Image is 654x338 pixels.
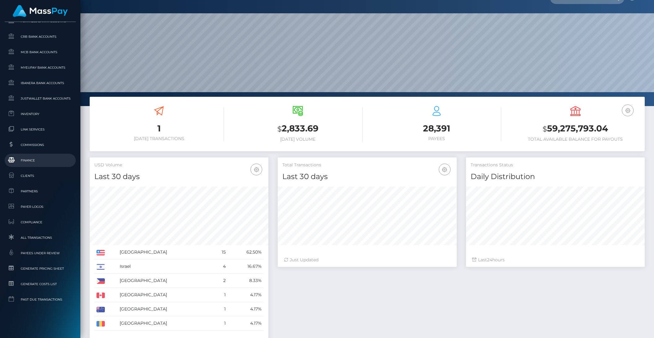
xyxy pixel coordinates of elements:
span: MCB Bank Accounts [7,49,73,56]
a: MCB Bank Accounts [5,45,76,59]
span: Link Services [7,126,73,133]
a: Clients [5,169,76,182]
img: PH.png [96,278,105,284]
a: Inventory [5,107,76,121]
td: [GEOGRAPHIC_DATA] [118,316,212,331]
h6: [DATE] Transactions [94,136,224,141]
td: 16.67% [228,259,264,274]
h5: Total Transactions [282,162,452,168]
td: [GEOGRAPHIC_DATA] [118,288,212,302]
span: Payees under Review [7,250,73,257]
span: 24 [487,257,492,263]
a: Compliance [5,216,76,229]
span: JustWallet Bank Accounts [7,95,73,102]
img: MassPay Logo [13,5,68,17]
div: Just Updated [284,257,450,263]
h5: Transactions Status [471,162,640,168]
td: 1 [213,302,228,316]
a: Commissions [5,138,76,152]
span: Finance [7,157,73,164]
a: Partners [5,185,76,198]
h3: 2,833.69 [233,122,363,135]
td: 4.17% [228,288,264,302]
td: 1 [213,316,228,331]
td: 2 [213,274,228,288]
td: 4 [213,259,228,274]
h3: 59,275,793.04 [511,122,640,135]
span: Commissions [7,141,73,148]
td: [GEOGRAPHIC_DATA] [118,302,212,316]
a: CRB Bank Accounts [5,30,76,43]
a: Payees under Review [5,246,76,260]
a: Ibanera Bank Accounts [5,76,76,90]
td: 1 [213,288,228,302]
a: Finance [5,154,76,167]
span: Compliance [7,219,73,226]
a: MyEUPay Bank Accounts [5,61,76,74]
small: $ [543,125,547,133]
span: MyEUPay Bank Accounts [7,64,73,71]
img: IL.png [96,264,105,270]
h4: Daily Distribution [471,171,640,182]
h3: 1 [94,122,224,135]
h4: Last 30 days [94,171,264,182]
img: AU.png [96,307,105,312]
a: Link Services [5,123,76,136]
a: JustWallet Bank Accounts [5,92,76,105]
span: All Transactions [7,234,73,241]
h6: Payees [372,136,502,141]
h6: [DATE] Volume [233,137,363,142]
img: US.png [96,250,105,255]
div: Last hours [472,257,639,263]
span: CRB Bank Accounts [7,33,73,40]
td: 4.17% [228,302,264,316]
td: 4.17% [228,316,264,331]
span: Partners [7,188,73,195]
h5: USD Volume [94,162,264,168]
small: $ [277,125,282,133]
img: RO.png [96,321,105,327]
a: Payer Logos [5,200,76,213]
span: Ibanera Bank Accounts [7,79,73,87]
span: Payer Logos [7,203,73,210]
h4: Last 30 days [282,171,452,182]
a: Past Due Transactions [5,293,76,306]
span: Generate Costs List [7,280,73,288]
a: Generate Costs List [5,277,76,291]
a: Generate Pricing Sheet [5,262,76,275]
a: All Transactions [5,231,76,244]
span: Clients [7,172,73,179]
h6: Total Available Balance for Payouts [511,137,640,142]
span: Past Due Transactions [7,296,73,303]
td: [GEOGRAPHIC_DATA] [118,245,212,259]
span: Inventory [7,110,73,118]
span: Generate Pricing Sheet [7,265,73,272]
td: [GEOGRAPHIC_DATA] [118,274,212,288]
td: 62.50% [228,245,264,259]
img: CA.png [96,293,105,298]
td: 8.33% [228,274,264,288]
h3: 28,391 [372,122,502,135]
td: Israel [118,259,212,274]
td: 15 [213,245,228,259]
